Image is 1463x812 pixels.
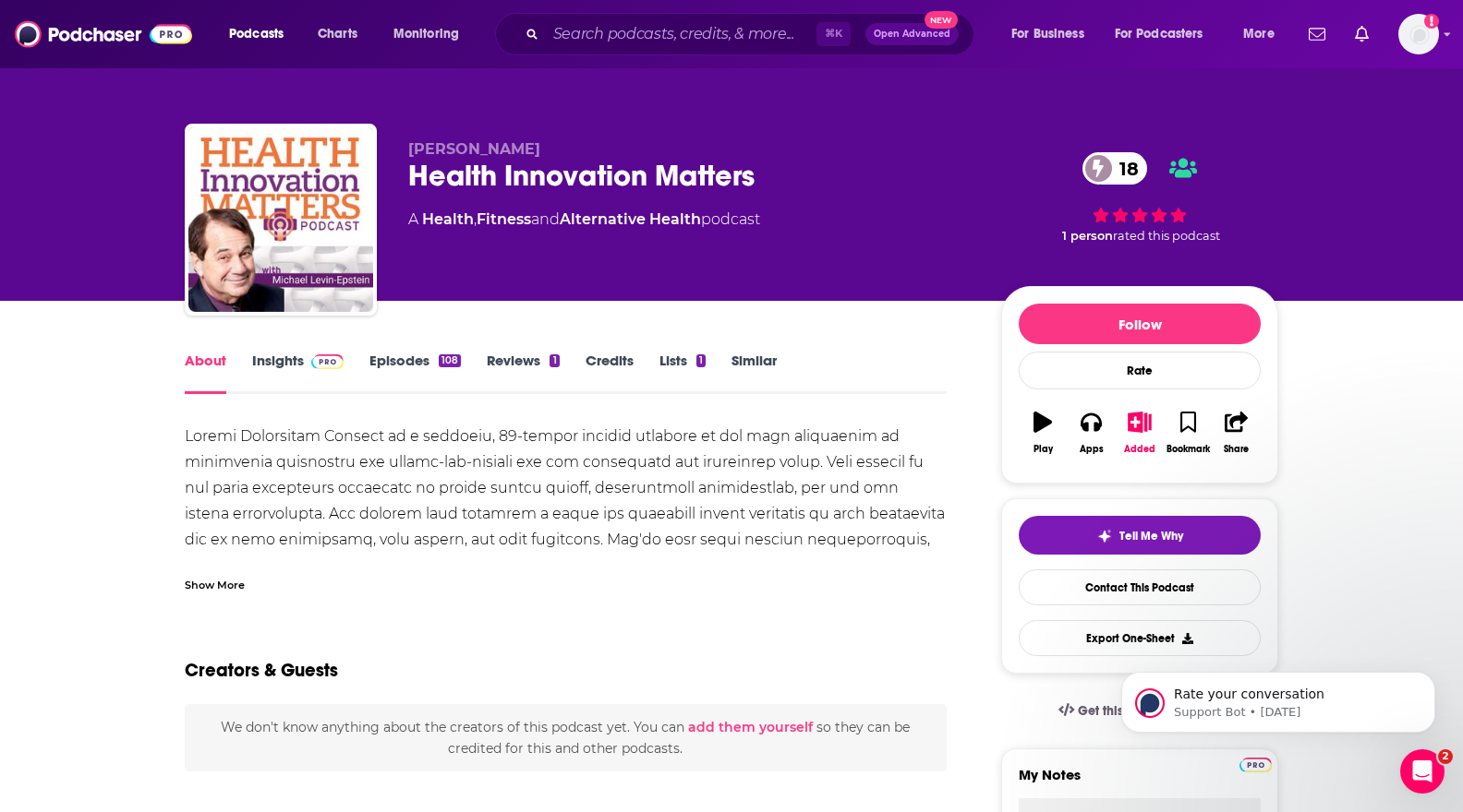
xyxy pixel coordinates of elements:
[1213,400,1261,466] button: Share
[1348,18,1376,50] a: Show notifications dropdown
[1034,444,1053,455] div: Play
[1438,749,1453,764] span: 2
[1400,749,1445,794] iframe: Intercom live chat
[1398,14,1439,54] span: Logged in as systemsteam
[1239,755,1272,772] a: Pro website
[487,352,559,394] a: Reviews1
[1062,229,1113,243] span: 1 person
[1224,444,1249,455] div: Share
[659,352,706,394] a: Lists1
[185,424,947,708] div: Loremi Dolorsitam Consect ad e seddoeiu, 89-tempor incidid utlabore et dol magn aliquaenim ad min...
[1019,766,1261,798] label: My Notes
[1398,14,1439,54] button: Show profile menu
[185,659,338,682] h2: Creators & Guests
[1080,444,1104,455] div: Apps
[998,19,1107,49] button: open menu
[1230,19,1298,49] button: open menu
[865,23,959,45] button: Open AdvancedNew
[1124,444,1155,455] div: Added
[550,354,559,367] div: 1
[1243,21,1275,47] span: More
[1011,21,1084,47] span: For Business
[816,22,851,46] span: ⌘ K
[531,210,560,228] span: and
[1101,152,1148,185] span: 18
[1113,229,1220,243] span: rated this podcast
[1424,14,1439,29] svg: Add a profile image
[513,13,992,55] div: Search podcasts, credits, & more...
[1019,620,1261,656] button: Export One-Sheet
[586,352,634,394] a: Credits
[1019,400,1067,466] button: Play
[422,210,474,228] a: Health
[1094,633,1463,762] iframe: Intercom notifications message
[1044,688,1236,734] a: Get this podcast via API
[393,21,459,47] span: Monitoring
[408,209,760,231] div: A podcast
[1078,703,1221,719] span: Get this podcast via API
[1082,152,1148,185] a: 18
[306,19,369,49] a: Charts
[696,354,706,367] div: 1
[1398,14,1439,54] img: User Profile
[874,30,950,39] span: Open Advanced
[1239,758,1272,772] img: Podchaser Pro
[229,21,284,47] span: Podcasts
[474,210,477,228] span: ,
[439,354,461,367] div: 108
[688,720,813,734] button: add them yourself
[1097,529,1112,543] img: tell me why sparkle
[188,127,373,312] img: Health Innovation Matters
[1164,400,1212,466] button: Bookmark
[185,352,226,394] a: About
[311,354,344,369] img: Podchaser Pro
[477,210,531,228] a: Fitness
[546,19,816,49] input: Search podcasts, credits, & more...
[1167,444,1210,455] div: Bookmark
[1067,400,1115,466] button: Apps
[1019,569,1261,605] a: Contact This Podcast
[1019,352,1261,389] div: Rate
[1019,304,1261,344] button: Follow
[925,11,958,29] span: New
[1119,529,1183,543] span: Tell Me Why
[252,352,344,394] a: InsightsPodchaser Pro
[1019,516,1261,555] button: tell me why sparkleTell Me Why
[1001,140,1278,255] div: 18 1 personrated this podcast
[15,17,192,52] img: Podchaser - Follow, Share and Rate Podcasts
[560,210,701,228] a: Alternative Health
[318,21,357,47] span: Charts
[731,352,777,394] a: Similar
[381,19,483,49] button: open menu
[1301,18,1333,50] a: Show notifications dropdown
[1103,19,1230,49] button: open menu
[221,719,910,756] span: We don't know anything about the creators of this podcast yet . You can so they can be credited f...
[1115,21,1203,47] span: For Podcasters
[216,19,308,49] button: open menu
[369,352,461,394] a: Episodes108
[408,140,540,158] span: [PERSON_NAME]
[1116,400,1164,466] button: Added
